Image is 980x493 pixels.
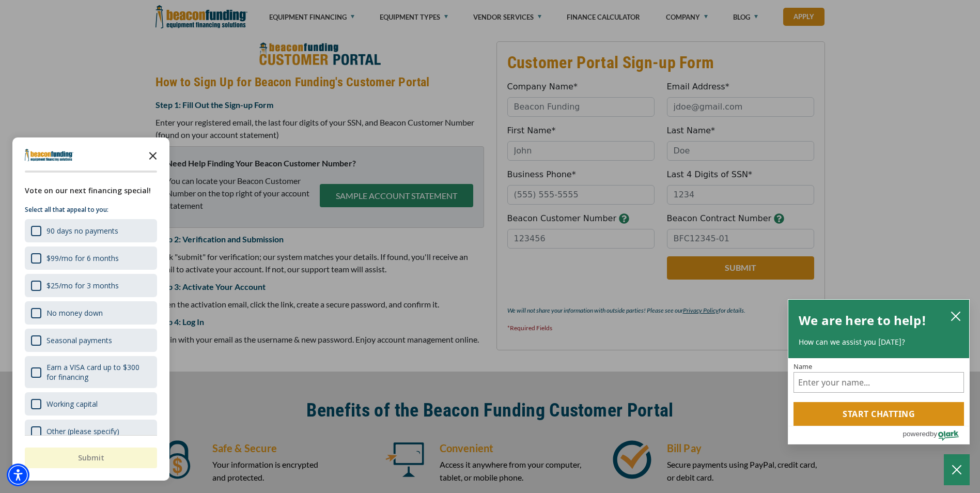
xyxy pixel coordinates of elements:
div: 90 days no payments [46,226,118,236]
button: Close the survey [143,145,163,165]
button: Start chatting [794,402,964,426]
div: $99/mo for 6 months [46,253,119,263]
div: No money down [46,308,103,318]
input: Name [794,372,964,393]
div: Earn a VISA card up to $300 for financing [25,356,157,388]
div: $99/mo for 6 months [25,246,157,270]
div: $25/mo for 3 months [25,274,157,297]
div: Vote on our next financing special! [25,185,157,196]
p: Select all that appeal to you: [25,205,157,215]
div: Working capital [25,392,157,415]
div: 90 days no payments [25,219,157,242]
div: $25/mo for 3 months [46,281,119,290]
button: Submit [25,448,157,468]
div: Seasonal payments [25,329,157,352]
div: Other (please specify) [25,420,157,443]
button: Close Chatbox [944,454,970,485]
div: Survey [12,137,169,481]
a: Powered by Olark - open in a new tab [903,426,969,444]
p: How can we assist you [DATE]? [799,337,959,347]
div: Accessibility Menu [7,464,29,486]
div: Seasonal payments [46,335,112,345]
span: powered [903,427,929,440]
div: Earn a VISA card up to $300 for financing [46,362,151,382]
div: Working capital [46,399,98,409]
div: olark chatbox [788,299,970,445]
h2: We are here to help! [799,310,926,331]
img: Company logo [25,149,73,161]
div: No money down [25,301,157,325]
button: close chatbox [947,309,964,323]
label: Name [794,363,964,370]
div: Other (please specify) [46,426,119,436]
span: by [930,427,937,440]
